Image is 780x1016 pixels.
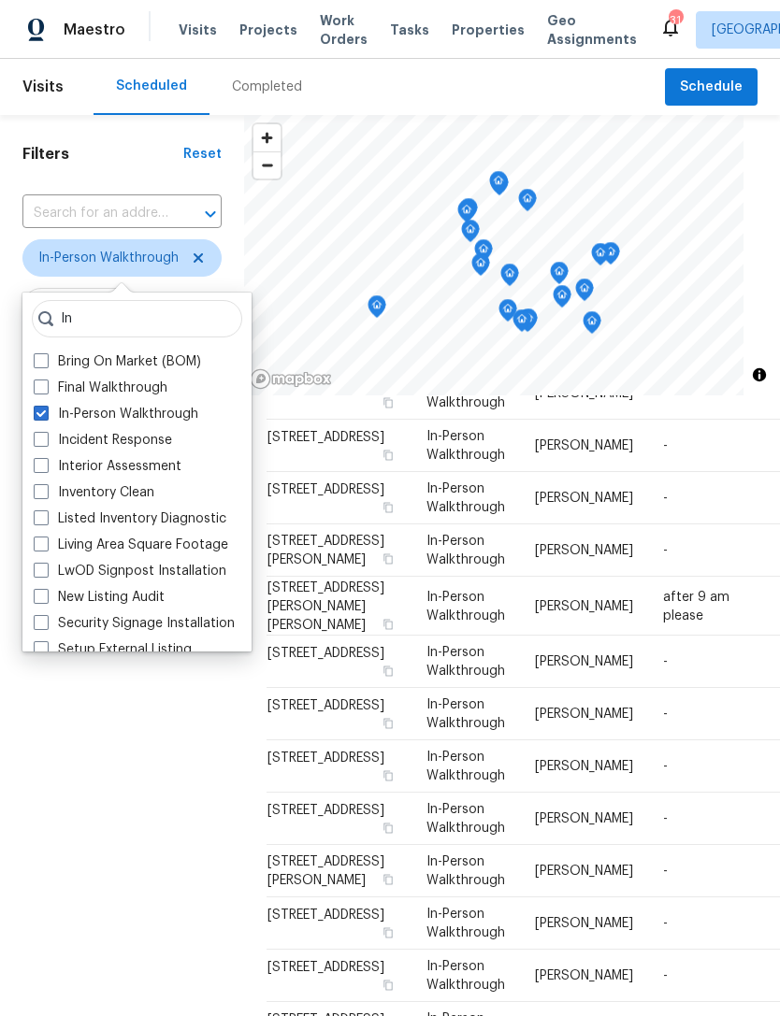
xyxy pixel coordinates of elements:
input: Search for an address... [22,199,169,228]
div: Map marker [601,242,620,271]
span: [STREET_ADDRESS][PERSON_NAME] [267,535,384,566]
span: - [663,544,668,557]
span: [STREET_ADDRESS] [267,961,384,974]
span: [STREET_ADDRESS][PERSON_NAME][PERSON_NAME] [267,580,384,631]
span: - [663,708,668,721]
canvas: Map [244,115,744,395]
span: In-Person Walkthrough [38,249,179,267]
span: In-Person Walkthrough [426,908,505,939]
button: Toggle attribution [748,364,771,386]
div: Map marker [519,308,538,337]
span: [PERSON_NAME] [535,492,633,505]
span: Schedule [680,76,743,99]
div: Map marker [471,253,490,282]
span: [PERSON_NAME] [535,708,633,721]
span: Properties [452,21,525,39]
div: Map marker [513,309,531,338]
div: Reset [183,145,222,164]
span: [STREET_ADDRESS] [267,909,384,922]
span: - [663,439,668,452]
label: Final Walkthrough [34,379,167,397]
span: In-Person Walkthrough [426,960,505,992]
div: Map marker [550,262,569,291]
span: Tasks [390,23,429,36]
span: In-Person Walkthrough [426,378,505,409]
label: Bring On Market (BOM) [34,352,201,371]
button: Zoom in [253,124,281,151]
span: [PERSON_NAME] [535,760,633,773]
span: [STREET_ADDRESS] [267,647,384,660]
div: Map marker [553,285,571,314]
span: In-Person Walkthrough [426,430,505,462]
div: Map marker [368,295,386,324]
button: Copy Address [380,615,397,632]
span: [PERSON_NAME] [535,439,633,452]
span: [PERSON_NAME] [535,865,633,878]
span: In-Person Walkthrough [426,855,505,887]
div: Map marker [489,171,508,200]
span: [PERSON_NAME] [535,969,633,982]
div: Map marker [474,239,493,268]
span: [STREET_ADDRESS] [267,751,384,765]
span: Zoom out [253,152,281,179]
span: [PERSON_NAME] [535,544,633,557]
span: Projects [239,21,297,39]
span: - [663,969,668,982]
span: In-Person Walkthrough [426,535,505,566]
span: [STREET_ADDRESS] [267,804,384,817]
div: Map marker [518,189,537,218]
span: [STREET_ADDRESS] [267,699,384,712]
span: - [663,865,668,878]
button: Zoom out [253,151,281,179]
label: Security Signage Installation [34,614,235,633]
span: Maestro [64,21,125,39]
div: Map marker [591,243,610,272]
span: - [663,812,668,825]
label: LwOD Signpost Installation [34,562,226,580]
button: Open [197,201,224,227]
div: Map marker [459,198,478,227]
div: Map marker [461,220,480,249]
span: In-Person Walkthrough [426,646,505,678]
label: New Listing Audit [34,588,165,607]
div: 31 [669,11,682,30]
span: [PERSON_NAME] [535,812,633,825]
span: In-Person Walkthrough [426,803,505,835]
h1: Filters [22,145,183,164]
span: Work Orders [320,11,368,49]
button: Copy Address [380,767,397,784]
span: In-Person Walkthrough [426,482,505,514]
div: Completed [232,78,302,96]
button: Schedule [665,68,758,107]
label: Interior Assessment [34,457,181,476]
span: [STREET_ADDRESS] [267,483,384,496]
button: Copy Address [380,551,397,567]
button: Copy Address [380,447,397,464]
span: [PERSON_NAME] [535,917,633,930]
span: In-Person Walkthrough [426,751,505,782]
span: - [663,917,668,930]
label: Listed Inventory Diagnostic [34,509,226,528]
span: In-Person Walkthrough [426,590,505,622]
label: Setup External Listing [34,640,192,659]
label: In-Person Walkthrough [34,405,198,423]
span: [PERSON_NAME] [535,387,633,400]
span: [PERSON_NAME] [535,655,633,668]
span: after 9 am please [663,590,729,622]
span: [STREET_ADDRESS][PERSON_NAME] [267,855,384,887]
span: - [663,492,668,505]
label: Living Area Square Footage [34,536,228,554]
button: Copy Address [380,499,397,516]
div: Map marker [457,200,476,229]
span: Geo Assignments [547,11,637,49]
span: - [663,760,668,773]
button: Copy Address [380,394,397,411]
div: Map marker [575,279,594,308]
span: In-Person Walkthrough [426,698,505,730]
label: Incident Response [34,431,172,450]
div: Map marker [498,299,517,328]
button: Copy Address [380,977,397,994]
button: Copy Address [380,715,397,732]
span: [PERSON_NAME] [535,599,633,612]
